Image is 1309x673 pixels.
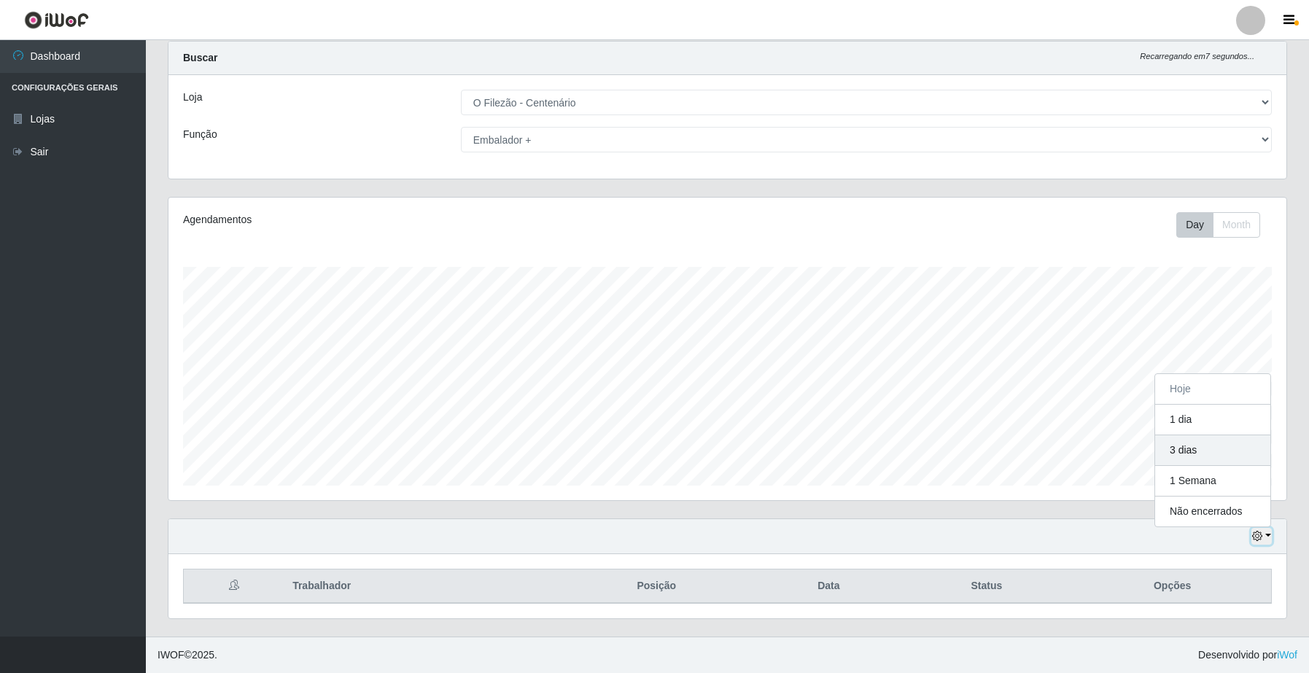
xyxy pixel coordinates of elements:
div: Toolbar with button groups [1176,212,1272,238]
th: Opções [1073,569,1271,604]
label: Função [183,127,217,142]
button: 3 dias [1155,435,1270,466]
div: Agendamentos [183,212,624,227]
th: Data [758,569,899,604]
button: Day [1176,212,1213,238]
th: Status [899,569,1073,604]
th: Trabalhador [284,569,555,604]
span: © 2025 . [158,647,217,663]
button: Month [1213,212,1260,238]
button: 1 Semana [1155,466,1270,497]
button: 1 dia [1155,405,1270,435]
div: First group [1176,212,1260,238]
strong: Buscar [183,52,217,63]
span: IWOF [158,649,184,661]
th: Posição [555,569,758,604]
a: iWof [1277,649,1297,661]
button: Hoje [1155,374,1270,405]
img: CoreUI Logo [24,11,89,29]
label: Loja [183,90,202,105]
i: Recarregando em 7 segundos... [1140,52,1254,61]
button: Não encerrados [1155,497,1270,526]
span: Desenvolvido por [1198,647,1297,663]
